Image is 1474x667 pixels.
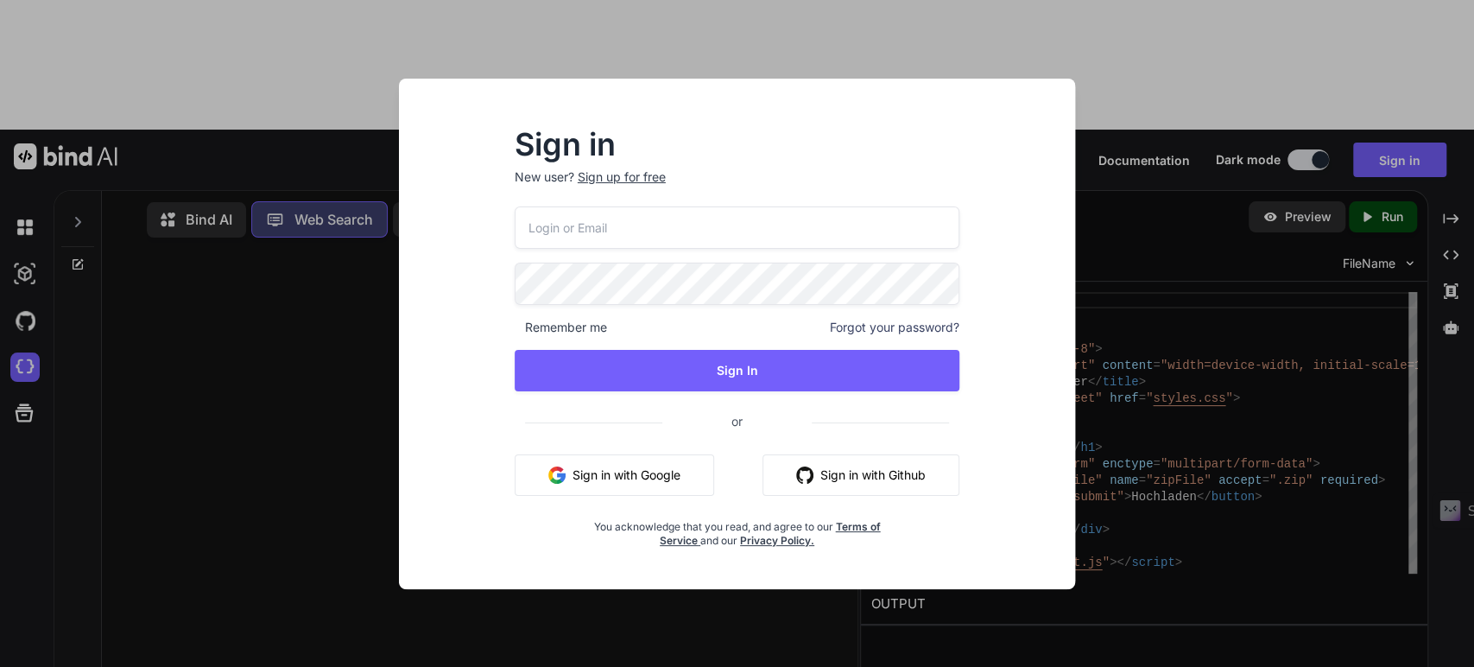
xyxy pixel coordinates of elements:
[578,168,666,186] div: Sign up for free
[515,454,714,496] button: Sign in with Google
[515,130,960,158] h2: Sign in
[762,454,959,496] button: Sign in with Github
[515,319,607,336] span: Remember me
[515,206,960,249] input: Login or Email
[589,510,886,548] div: You acknowledge that you read, and agree to our and our
[548,467,566,484] img: google
[830,319,959,336] span: Forgot your password?
[515,168,960,206] p: New user?
[740,534,814,547] a: Privacy Policy.
[662,400,812,442] span: or
[515,350,960,391] button: Sign In
[660,520,881,547] a: Terms of Service
[796,467,813,484] img: github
